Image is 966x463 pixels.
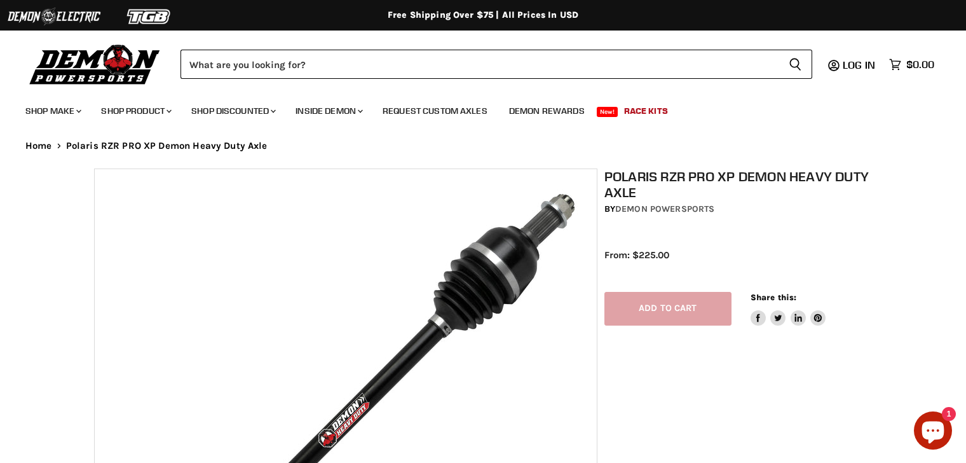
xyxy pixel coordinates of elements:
[92,98,179,124] a: Shop Product
[25,141,52,151] a: Home
[779,50,812,79] button: Search
[182,98,283,124] a: Shop Discounted
[286,98,371,124] a: Inside Demon
[604,249,669,261] span: From: $225.00
[615,204,714,214] a: Demon Powersports
[604,202,879,216] div: by
[843,59,875,71] span: Log in
[66,141,268,151] span: Polaris RZR PRO XP Demon Heavy Duty Axle
[883,55,941,74] a: $0.00
[615,98,677,124] a: Race Kits
[906,59,934,71] span: $0.00
[16,98,89,124] a: Shop Make
[837,59,883,71] a: Log in
[751,292,826,326] aside: Share this:
[6,4,102,29] img: Demon Electric Logo 2
[751,293,796,302] span: Share this:
[25,41,165,86] img: Demon Powersports
[597,107,618,117] span: New!
[373,98,497,124] a: Request Custom Axles
[102,4,197,29] img: TGB Logo 2
[16,93,931,124] ul: Main menu
[180,50,779,79] input: Search
[500,98,594,124] a: Demon Rewards
[604,169,879,200] h1: Polaris RZR PRO XP Demon Heavy Duty Axle
[180,50,812,79] form: Product
[910,411,956,453] inbox-online-store-chat: Shopify online store chat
